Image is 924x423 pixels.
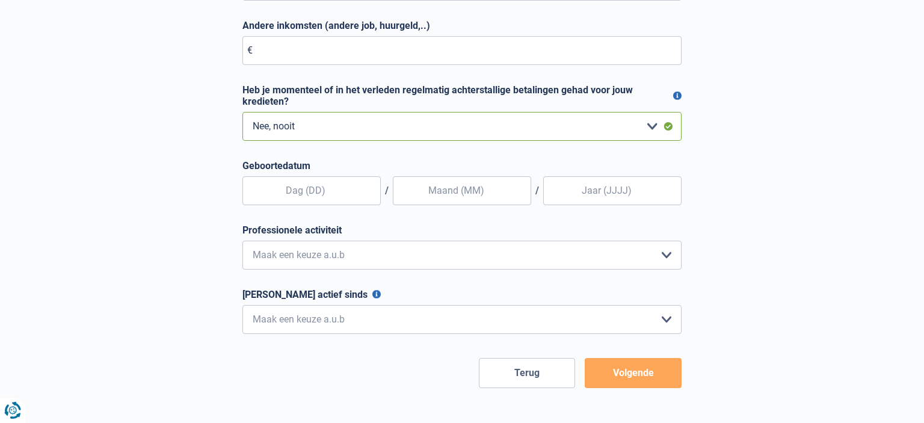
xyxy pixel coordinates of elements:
input: Jaar (JJJJ) [543,176,682,205]
button: [PERSON_NAME] actief sinds [372,290,381,298]
input: Dag (DD) [242,176,381,205]
button: Heb je momenteel of in het verleden regelmatig achterstallige betalingen gehad voor jouw kredieten? [673,91,682,100]
label: Heb je momenteel of in het verleden regelmatig achterstallige betalingen gehad voor jouw kredieten? [242,84,682,107]
button: Terug [479,358,576,388]
button: Volgende [585,358,682,388]
label: [PERSON_NAME] actief sinds [242,289,682,300]
span: / [381,185,393,196]
label: Andere inkomsten (andere job, huurgeld,..) [242,20,682,31]
label: Professionele activiteit [242,224,682,236]
label: Geboortedatum [242,160,682,171]
span: € [247,45,253,56]
input: Maand (MM) [393,176,531,205]
img: Advertisement [3,169,4,170]
span: / [531,185,543,196]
